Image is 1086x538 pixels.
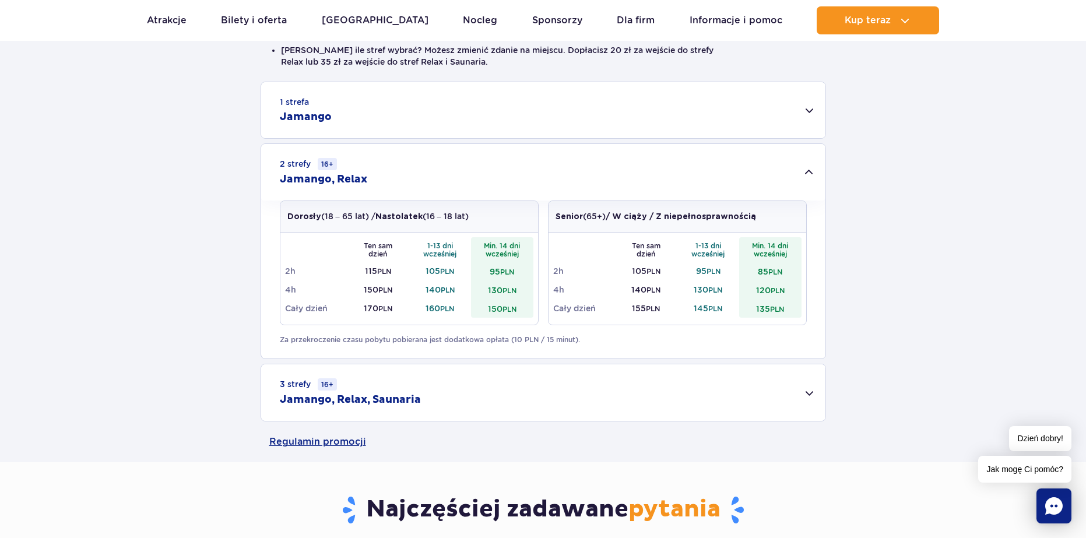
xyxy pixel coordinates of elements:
[471,237,533,262] th: Min. 14 dni wcześniej
[771,286,785,295] small: PLN
[378,304,392,313] small: PLN
[285,280,347,299] td: 4h
[646,267,660,276] small: PLN
[677,280,740,299] td: 130
[1009,426,1071,451] span: Dzień dobry!
[287,213,321,221] strong: Dorosły
[502,305,516,314] small: PLN
[628,495,721,524] span: pytania
[471,262,533,280] td: 95
[347,237,409,262] th: Ten sam dzień
[739,237,802,262] th: Min. 14 dni wcześniej
[615,262,677,280] td: 105
[377,267,391,276] small: PLN
[707,267,721,276] small: PLN
[677,262,740,280] td: 95
[280,158,337,170] small: 2 strefy
[532,6,582,34] a: Sponsorzy
[739,262,802,280] td: 85
[285,262,347,280] td: 2h
[556,210,756,223] p: (65+)
[280,96,309,108] small: 1 strefa
[646,304,660,313] small: PLN
[318,378,337,391] small: 16+
[817,6,939,34] button: Kup teraz
[409,280,472,299] td: 140
[768,268,782,276] small: PLN
[281,44,806,68] li: [PERSON_NAME] ile stref wybrać? Możesz zmienić zdanie na miejscu. Dopłacisz 20 zł za wejście do s...
[615,280,677,299] td: 140
[553,299,616,318] td: Cały dzień
[409,299,472,318] td: 160
[556,213,583,221] strong: Senior
[708,304,722,313] small: PLN
[378,286,392,294] small: PLN
[347,280,409,299] td: 150
[978,456,1071,483] span: Jak mogę Ci pomóc?
[677,237,740,262] th: 1-13 dni wcześniej
[322,6,428,34] a: [GEOGRAPHIC_DATA]
[770,305,784,314] small: PLN
[280,110,332,124] h2: Jamango
[615,237,677,262] th: Ten sam dzień
[502,286,516,295] small: PLN
[280,335,807,345] p: Za przekroczenie czasu pobytu pobierana jest dodatkowa opłata (10 PLN / 15 minut).
[708,286,722,294] small: PLN
[287,210,469,223] p: (18 – 65 lat) / (16 – 18 lat)
[646,286,660,294] small: PLN
[347,262,409,280] td: 115
[739,299,802,318] td: 135
[269,495,817,525] h3: Najczęściej zadawane
[440,267,454,276] small: PLN
[463,6,497,34] a: Nocleg
[280,378,337,391] small: 3 strefy
[147,6,187,34] a: Atrakcje
[1036,488,1071,523] div: Chat
[409,262,472,280] td: 105
[280,173,367,187] h2: Jamango, Relax
[615,299,677,318] td: 155
[845,15,891,26] span: Kup teraz
[500,268,514,276] small: PLN
[553,280,616,299] td: 4h
[617,6,655,34] a: Dla firm
[471,299,533,318] td: 150
[441,286,455,294] small: PLN
[375,213,423,221] strong: Nastolatek
[285,299,347,318] td: Cały dzień
[606,213,756,221] strong: / W ciąży / Z niepełnosprawnością
[280,393,421,407] h2: Jamango, Relax, Saunaria
[221,6,287,34] a: Bilety i oferta
[318,158,337,170] small: 16+
[440,304,454,313] small: PLN
[553,262,616,280] td: 2h
[739,280,802,299] td: 120
[690,6,782,34] a: Informacje i pomoc
[471,280,533,299] td: 130
[269,421,817,462] a: Regulamin promocji
[409,237,472,262] th: 1-13 dni wcześniej
[347,299,409,318] td: 170
[677,299,740,318] td: 145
